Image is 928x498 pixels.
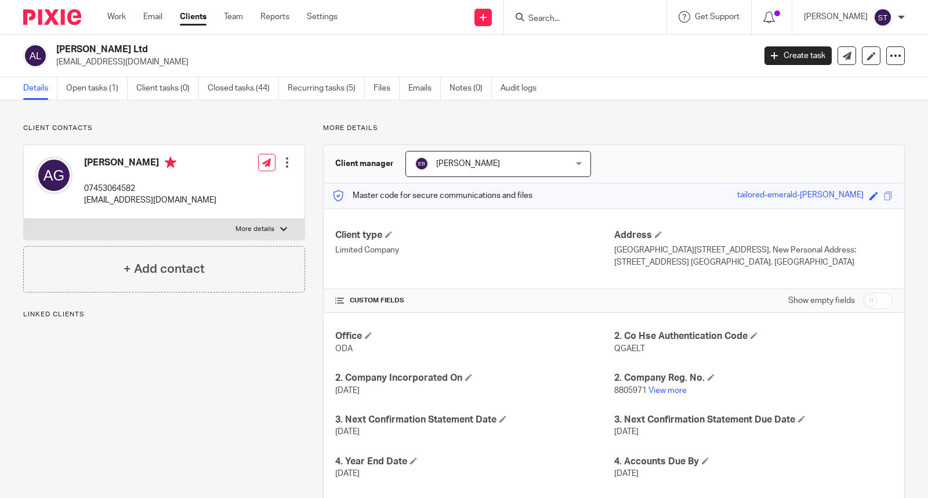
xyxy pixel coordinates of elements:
[614,244,893,268] p: [GEOGRAPHIC_DATA][STREET_ADDRESS], New Personal Address: [STREET_ADDRESS] [GEOGRAPHIC_DATA]. [GEO...
[180,11,206,23] a: Clients
[804,11,868,23] p: [PERSON_NAME]
[224,11,243,23] a: Team
[335,345,353,353] span: ODA
[23,77,57,100] a: Details
[288,77,365,100] a: Recurring tasks (5)
[648,387,687,395] a: View more
[23,124,305,133] p: Client contacts
[143,11,162,23] a: Email
[501,77,545,100] a: Audit logs
[56,44,609,56] h2: [PERSON_NAME] Ltd
[335,296,614,305] h4: CUSTOM FIELDS
[527,14,632,24] input: Search
[335,330,614,342] h4: Office
[695,13,739,21] span: Get Support
[35,157,72,194] img: svg%3E
[136,77,199,100] a: Client tasks (0)
[165,157,176,168] i: Primary
[614,387,647,395] span: 8805971
[614,345,645,353] span: QGAELT
[56,56,747,68] p: [EMAIL_ADDRESS][DOMAIN_NAME]
[335,414,614,426] h4: 3. Next Confirmation Statement Date
[614,428,639,436] span: [DATE]
[764,46,832,65] a: Create task
[208,77,279,100] a: Closed tasks (44)
[614,456,893,468] h4: 4. Accounts Due By
[107,11,126,23] a: Work
[614,229,893,241] h4: Address
[332,190,532,201] p: Master code for secure communications and files
[66,77,128,100] a: Open tasks (1)
[873,8,892,27] img: svg%3E
[374,77,400,100] a: Files
[84,194,216,206] p: [EMAIL_ADDRESS][DOMAIN_NAME]
[737,189,864,203] div: tailored-emerald-[PERSON_NAME]
[335,244,614,256] p: Limited Company
[307,11,338,23] a: Settings
[335,229,614,241] h4: Client type
[614,330,893,342] h4: 2. Co Hse Authentication Code
[23,310,305,319] p: Linked clients
[260,11,289,23] a: Reports
[124,260,205,278] h4: + Add contact
[335,456,614,468] h4: 4. Year End Date
[23,44,48,68] img: svg%3E
[23,9,81,25] img: Pixie
[335,428,360,436] span: [DATE]
[335,387,360,395] span: [DATE]
[449,77,492,100] a: Notes (0)
[84,183,216,194] p: 07453064582
[335,470,360,478] span: [DATE]
[335,158,394,169] h3: Client manager
[335,372,614,384] h4: 2. Company Incorporated On
[323,124,905,133] p: More details
[436,160,500,168] span: [PERSON_NAME]
[614,470,639,478] span: [DATE]
[614,414,893,426] h4: 3. Next Confirmation Statement Due Date
[415,157,429,171] img: svg%3E
[84,157,216,171] h4: [PERSON_NAME]
[235,225,274,234] p: More details
[408,77,441,100] a: Emails
[788,295,855,306] label: Show empty fields
[614,372,893,384] h4: 2. Company Reg. No.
